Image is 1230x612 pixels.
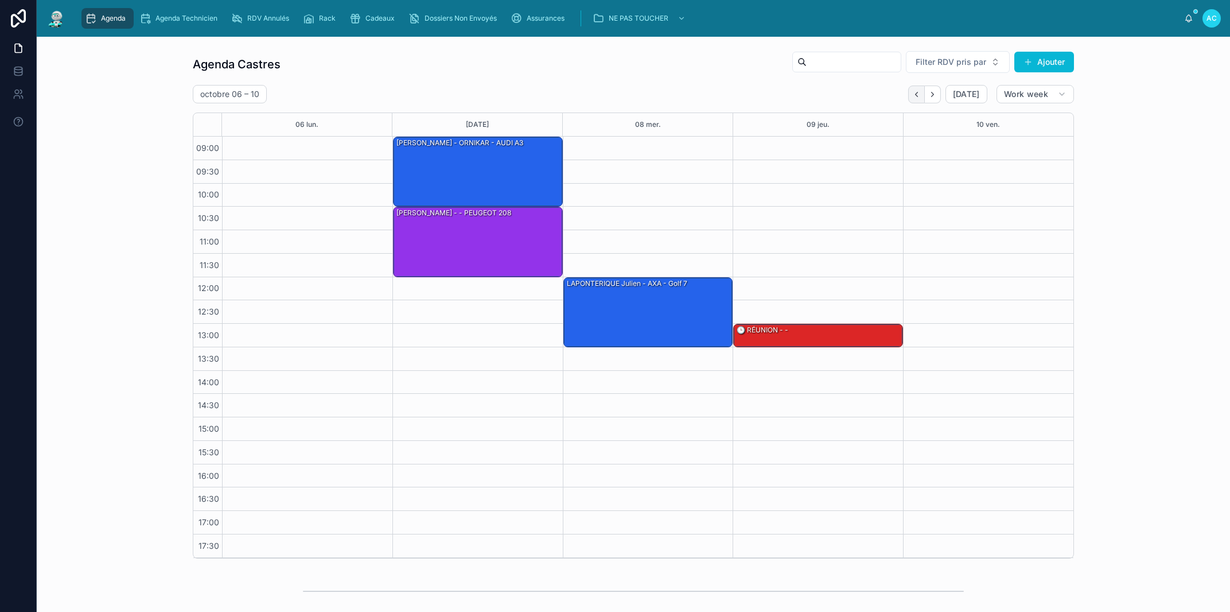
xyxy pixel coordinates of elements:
[195,189,222,199] span: 10:00
[197,237,222,246] span: 11:00
[1004,89,1048,99] span: Work week
[319,14,336,23] span: Rack
[81,8,134,29] a: Agenda
[76,6,1184,31] div: scrollable content
[394,137,562,206] div: [PERSON_NAME] - ORNIKAR - AUDI A3
[193,56,281,72] h1: Agenda Castres
[945,85,987,103] button: [DATE]
[195,354,222,363] span: 13:30
[228,8,297,29] a: RDV Annulés
[193,166,222,176] span: 09:30
[507,8,573,29] a: Assurances
[527,14,565,23] span: Assurances
[466,113,489,136] button: [DATE]
[195,377,222,387] span: 14:00
[196,517,222,527] span: 17:00
[247,14,289,23] span: RDV Annulés
[997,85,1074,103] button: Work week
[365,14,395,23] span: Cadeaux
[635,113,661,136] button: 08 mer.
[195,283,222,293] span: 12:00
[1014,52,1074,72] button: Ajouter
[136,8,225,29] a: Agenda Technicien
[196,447,222,457] span: 15:30
[906,51,1010,73] button: Select Button
[46,9,67,28] img: App logo
[916,56,986,68] span: Filter RDV pris par
[195,307,222,316] span: 12:30
[908,86,925,103] button: Back
[197,260,222,270] span: 11:30
[564,278,733,347] div: LAPONTERIQUE Julien - AXA - Golf 7
[346,8,403,29] a: Cadeaux
[394,207,562,276] div: [PERSON_NAME] - - PEUGEOT 208
[953,89,980,99] span: [DATE]
[195,213,222,223] span: 10:30
[200,88,259,100] h2: octobre 06 – 10
[395,138,524,148] div: [PERSON_NAME] - ORNIKAR - AUDI A3
[195,330,222,340] span: 13:00
[101,14,126,23] span: Agenda
[195,471,222,481] span: 16:00
[405,8,505,29] a: Dossiers Non Envoyés
[589,8,691,29] a: NE PAS TOUCHER
[807,113,830,136] button: 09 jeu.
[425,14,497,23] span: Dossiers Non Envoyés
[976,113,1000,136] button: 10 ven.
[299,8,344,29] a: Rack
[295,113,318,136] button: 06 lun.
[155,14,217,23] span: Agenda Technicien
[395,208,512,218] div: [PERSON_NAME] - - PEUGEOT 208
[195,400,222,410] span: 14:30
[196,541,222,551] span: 17:30
[734,324,902,347] div: 🕒 RÉUNION - -
[566,278,688,289] div: LAPONTERIQUE Julien - AXA - Golf 7
[193,143,222,153] span: 09:00
[735,325,789,335] div: 🕒 RÉUNION - -
[609,14,668,23] span: NE PAS TOUCHER
[925,86,941,103] button: Next
[196,424,222,433] span: 15:00
[1206,14,1217,23] span: AC
[195,494,222,503] span: 16:30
